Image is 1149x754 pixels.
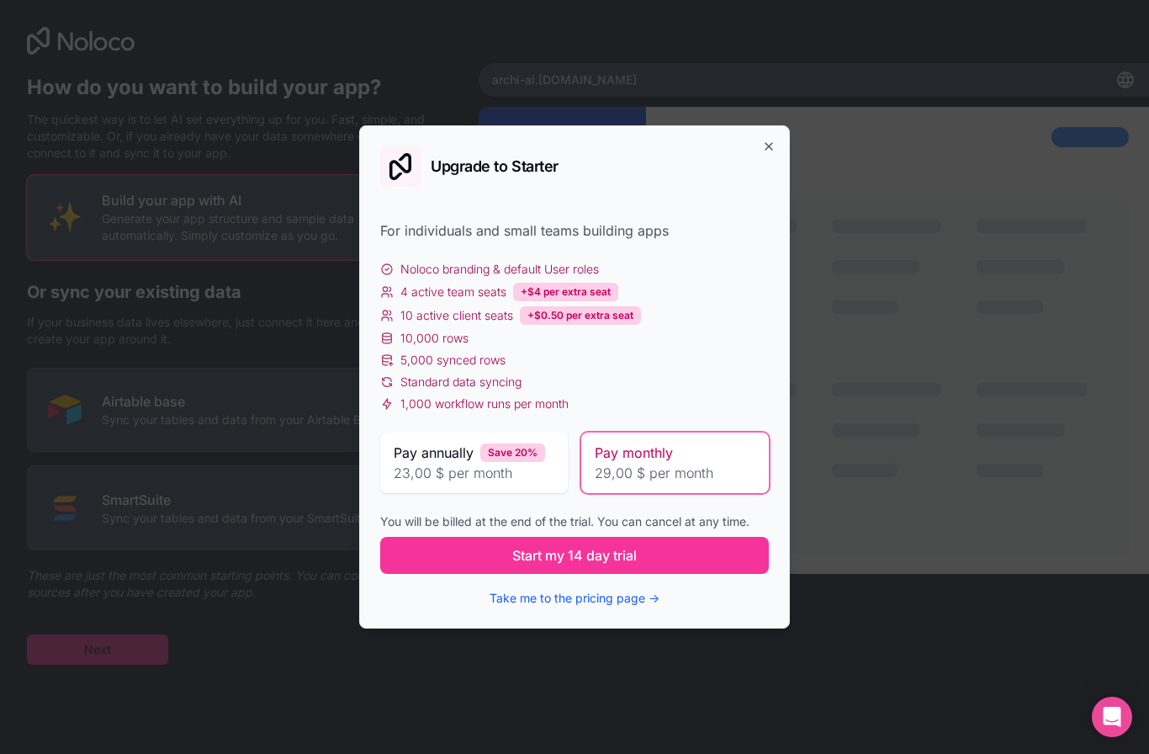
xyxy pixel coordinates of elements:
[380,513,769,530] div: You will be billed at the end of the trial. You can cancel at any time.
[400,284,506,300] span: 4 active team seats
[400,307,513,324] span: 10 active client seats
[595,463,755,483] span: 29,00 $ per month
[394,463,554,483] span: 23,00 $ per month
[513,283,618,301] div: +$4 per extra seat
[380,537,769,574] button: Start my 14 day trial
[762,140,776,153] button: Close
[400,396,569,412] span: 1,000 workflow runs per month
[512,545,637,565] span: Start my 14 day trial
[490,590,659,607] button: Take me to the pricing page →
[480,443,545,462] div: Save 20%
[400,374,522,390] span: Standard data syncing
[400,261,599,278] span: Noloco branding & default User roles
[431,159,559,174] h2: Upgrade to Starter
[400,352,506,369] span: 5,000 synced rows
[400,330,469,347] span: 10,000 rows
[380,220,769,241] div: For individuals and small teams building apps
[394,443,474,463] span: Pay annually
[595,443,673,463] span: Pay monthly
[520,306,641,325] div: +$0.50 per extra seat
